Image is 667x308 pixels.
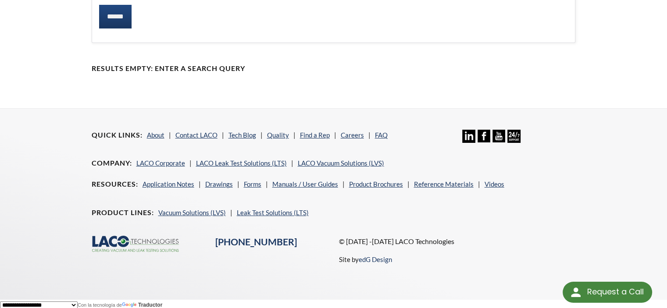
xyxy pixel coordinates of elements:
[267,131,289,139] a: Quality
[92,159,132,168] h4: Company
[569,285,583,299] img: round button
[563,282,652,303] div: Request a Call
[298,159,384,167] a: LACO Vacuum Solutions (LVS)
[92,64,576,73] h4: Results Empty: Enter a Search Query
[414,180,474,188] a: Reference Materials
[147,131,164,139] a: About
[341,131,364,139] a: Careers
[196,159,287,167] a: LACO Leak Test Solutions (LTS)
[587,282,643,302] div: Request a Call
[122,302,138,308] img: Google Traductor
[349,180,403,188] a: Product Brochures
[92,180,138,189] h4: Resources
[485,180,504,188] a: Videos
[272,180,338,188] a: Manuals / User Guides
[358,255,392,263] a: edG Design
[92,131,143,140] h4: Quick Links
[175,131,218,139] a: Contact LACO
[122,302,162,308] a: Traductor
[215,236,297,248] a: [PHONE_NUMBER]
[92,208,154,217] h4: Product Lines
[228,131,256,139] a: Tech Blog
[300,131,330,139] a: Find a Rep
[507,130,520,142] img: 24/7 Support Icon
[237,209,309,216] a: Leak Test Solutions (LTS)
[375,131,388,139] a: FAQ
[507,136,520,144] a: 24/7 Support
[339,254,392,265] p: Site by
[205,180,233,188] a: Drawings
[339,236,575,247] p: © [DATE] -[DATE] LACO Technologies
[143,180,194,188] a: Application Notes
[136,159,185,167] a: LACO Corporate
[158,209,226,216] a: Vacuum Solutions (LVS)
[244,180,261,188] a: Forms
